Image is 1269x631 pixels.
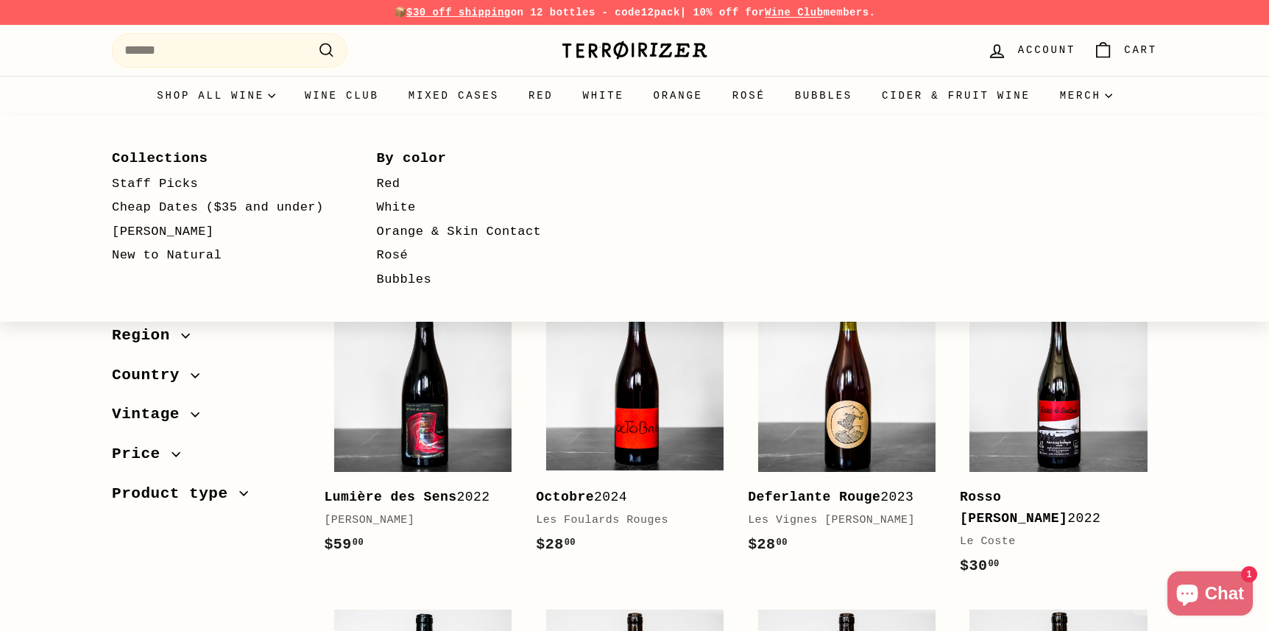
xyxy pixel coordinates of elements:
a: Bubbles [780,76,867,116]
a: White [568,76,639,116]
button: Country [112,359,300,399]
a: Wine Club [765,7,824,18]
a: Cheap Dates ($35 and under) [112,196,334,220]
span: $28 [748,536,788,553]
div: 2024 [536,487,718,508]
a: By color [377,145,599,172]
div: Les Vignes [PERSON_NAME] [748,512,930,529]
summary: Shop all wine [142,76,290,116]
div: 2023 [748,487,930,508]
sup: 00 [777,537,788,548]
span: $30 [960,557,1000,574]
a: Account [978,29,1084,72]
p: 📦 on 12 bottles - code | 10% off for members. [112,4,1157,21]
a: Octobre2024Les Foulards Rouges [536,285,733,571]
button: Region [112,320,300,359]
b: Lumière des Sens [324,490,456,504]
a: Wine Club [290,76,394,116]
sup: 00 [988,559,999,569]
a: Staff Picks [112,172,334,197]
span: Region [112,323,181,348]
b: Octobre [536,490,594,504]
button: Vintage [112,398,300,438]
a: Mixed Cases [394,76,514,116]
span: Country [112,363,191,388]
button: Price [112,438,300,478]
div: [PERSON_NAME] [324,512,506,529]
a: Bubbles [377,268,599,292]
div: 2022 [960,487,1142,529]
a: Orange & Skin Contact [377,220,599,244]
span: $30 off shipping [406,7,511,18]
a: New to Natural [112,244,334,268]
a: Lumière des Sens2022[PERSON_NAME] [324,285,521,571]
b: Deferlante Rouge [748,490,880,504]
b: Rosso [PERSON_NAME] [960,490,1067,526]
a: Rosso [PERSON_NAME]2022Le Coste [960,285,1157,593]
div: Les Foulards Rouges [536,512,718,529]
a: Deferlante Rouge2023Les Vignes [PERSON_NAME] [748,285,945,571]
summary: Merch [1045,76,1127,116]
sup: 00 [353,537,364,548]
span: Price [112,442,172,467]
sup: 00 [565,537,576,548]
a: Red [514,76,568,116]
inbox-online-store-chat: Shopify online store chat [1163,571,1257,619]
button: Product type [112,478,300,518]
div: 2022 [324,487,506,508]
a: White [377,196,599,220]
span: Product type [112,482,239,507]
a: Collections [112,145,334,172]
a: Rosé [377,244,599,268]
div: Primary [82,76,1187,116]
div: Le Coste [960,533,1142,551]
a: Orange [639,76,718,116]
a: Rosé [718,76,780,116]
a: [PERSON_NAME] [112,220,334,244]
a: Cider & Fruit Wine [867,76,1045,116]
a: Red [377,172,599,197]
strong: 12pack [641,7,680,18]
span: Account [1018,42,1075,58]
span: $59 [324,536,364,553]
a: Cart [1084,29,1166,72]
span: $28 [536,536,576,553]
span: Cart [1124,42,1157,58]
span: Vintage [112,402,191,427]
